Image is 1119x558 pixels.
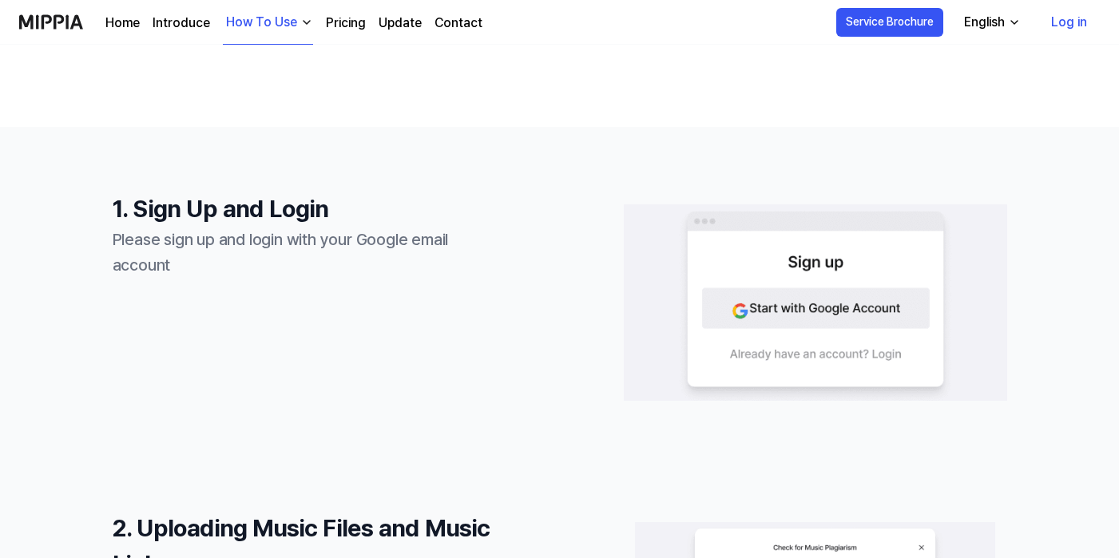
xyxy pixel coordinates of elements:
a: Introduce [153,14,210,33]
img: step1 [624,203,1007,402]
a: Update [379,14,422,33]
div: English [961,13,1008,32]
button: English [951,6,1030,38]
div: How To Use [223,13,300,32]
button: How To Use [223,1,313,45]
a: Contact [435,14,482,33]
button: Service Brochure [836,8,943,37]
img: down [300,16,313,29]
h1: 1. Sign Up and Login [113,191,496,227]
a: Pricing [326,14,366,33]
div: Please sign up and login with your Google email account [113,227,496,278]
a: Home [105,14,140,33]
